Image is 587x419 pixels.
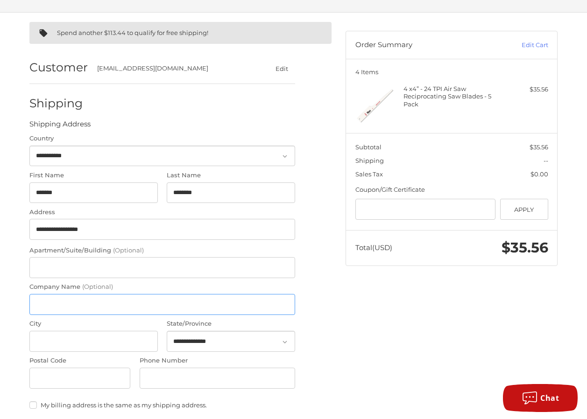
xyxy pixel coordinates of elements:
label: Address [29,208,295,217]
span: Chat [540,393,559,403]
a: Edit Cart [487,41,548,50]
span: Total (USD) [355,243,392,252]
span: Spend another $113.44 to qualify for free shipping! [57,29,208,36]
h2: Customer [29,60,88,75]
h3: Order Summary [355,41,487,50]
small: (Optional) [82,283,113,290]
button: Apply [500,199,548,220]
span: Sales Tax [355,170,383,178]
h3: 4 Items [355,68,548,76]
input: Gift Certificate or Coupon Code [355,199,496,220]
label: City [29,319,158,328]
label: State/Province [167,319,295,328]
span: $0.00 [530,170,548,178]
div: $35.56 [500,85,548,94]
h2: Shipping [29,96,84,111]
label: Country [29,134,295,143]
label: My billing address is the same as my shipping address. [29,401,295,409]
span: -- [544,157,548,164]
label: Last Name [167,171,295,180]
div: [EMAIL_ADDRESS][DOMAIN_NAME] [97,64,250,73]
span: Shipping [355,157,384,164]
label: First Name [29,171,158,180]
label: Apartment/Suite/Building [29,246,295,255]
label: Postal Code [29,356,130,365]
button: Edit [268,62,295,75]
small: (Optional) [113,246,144,254]
span: $35.56 [530,143,548,151]
span: Subtotal [355,143,382,151]
label: Company Name [29,282,295,292]
span: $35.56 [502,239,548,256]
legend: Shipping Address [29,119,91,134]
div: Coupon/Gift Certificate [355,185,548,195]
button: Chat [503,384,578,412]
h4: 4 x 4” - 24 TPI Air Saw Reciprocating Saw Blades - 5 Pack [403,85,498,108]
label: Phone Number [140,356,296,365]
